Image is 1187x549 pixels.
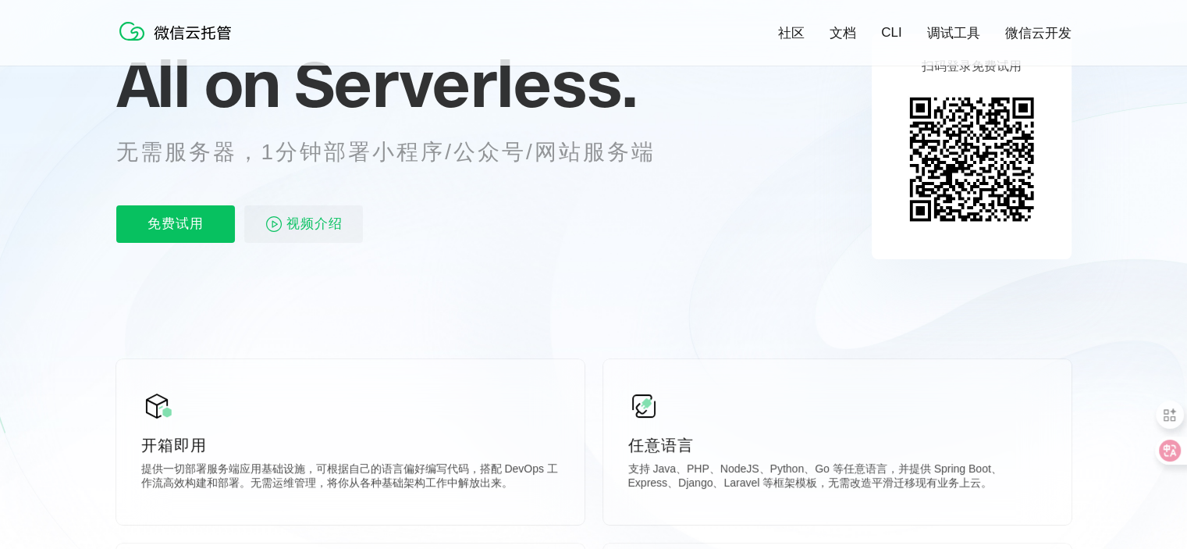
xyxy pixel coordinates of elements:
[116,16,241,47] img: 微信云托管
[628,434,1047,456] p: 任意语言
[286,205,343,243] span: 视频介绍
[265,215,283,234] img: video_play.svg
[881,25,901,41] a: CLI
[922,59,1022,75] p: 扫码登录免费试用
[116,36,241,49] a: 微信云托管
[294,45,637,123] span: Serverless.
[927,24,980,42] a: 调试工具
[116,45,279,123] span: All on
[116,137,684,168] p: 无需服务器，1分钟部署小程序/公众号/网站服务端
[830,24,856,42] a: 文档
[141,434,560,456] p: 开箱即用
[141,462,560,494] p: 提供一切部署服务端应用基础设施，可根据自己的语言偏好编写代码，搭配 DevOps 工作流高效构建和部署。无需运维管理，将你从各种基础架构工作中解放出来。
[778,24,805,42] a: 社区
[1005,24,1071,42] a: 微信云开发
[628,462,1047,494] p: 支持 Java、PHP、NodeJS、Python、Go 等任意语言，并提供 Spring Boot、Express、Django、Laravel 等框架模板，无需改造平滑迁移现有业务上云。
[116,205,235,243] p: 免费试用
